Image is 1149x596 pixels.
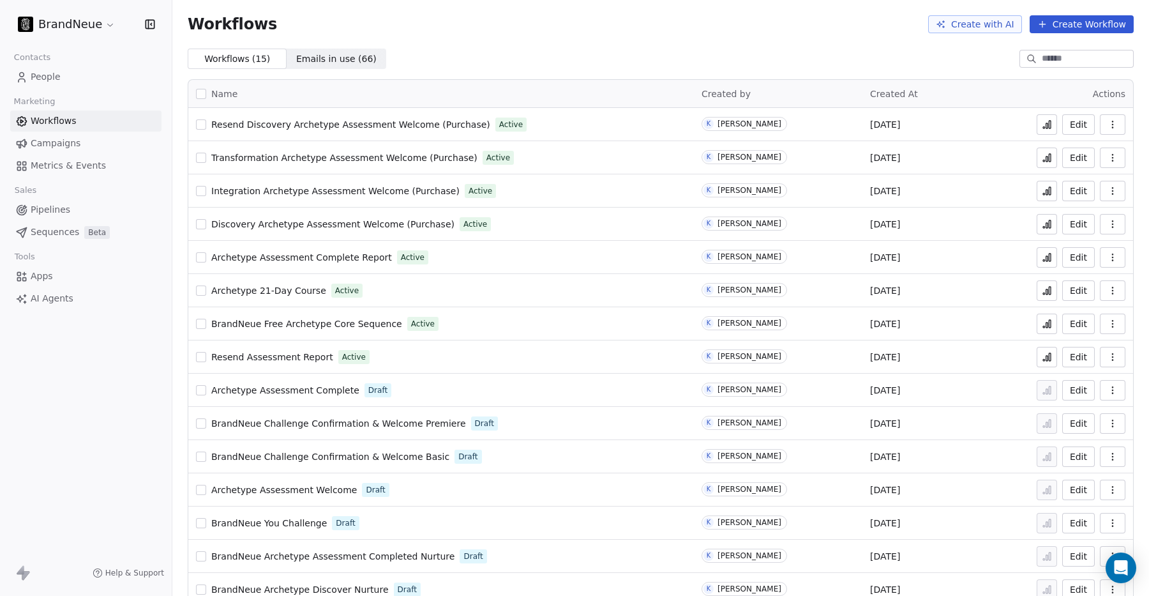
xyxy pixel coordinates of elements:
span: [DATE] [870,550,900,563]
button: Edit [1062,447,1095,467]
a: Resend Discovery Archetype Assessment Welcome (Purchase) [211,118,490,131]
button: Edit [1062,480,1095,500]
div: [PERSON_NAME] [717,153,781,162]
div: [PERSON_NAME] [717,252,781,261]
div: [PERSON_NAME] [717,119,781,128]
span: [DATE] [870,417,900,430]
div: [PERSON_NAME] [717,319,781,328]
a: Archetype Assessment Welcome [211,484,357,496]
span: Created by [702,89,751,99]
span: BrandNeue You Challenge [211,518,327,528]
span: Contacts [8,48,56,67]
button: BrandNeue [15,13,118,35]
button: Edit [1062,114,1095,135]
span: Draft [463,551,483,562]
div: [PERSON_NAME] [717,551,781,560]
span: BrandNeue Archetype Discover Nurture [211,585,389,595]
span: Name [211,88,237,101]
div: K [707,551,711,561]
div: [PERSON_NAME] [717,286,781,294]
span: [DATE] [870,151,900,164]
a: Edit [1062,513,1095,533]
a: AI Agents [10,288,161,309]
div: K [707,517,711,528]
div: K [707,185,711,195]
span: Archetype 21-Day Course [211,286,326,296]
a: Resend Assessment Report [211,351,333,363]
span: Archetype Assessment Complete [211,385,359,395]
span: Draft [368,385,387,396]
span: Sales [9,181,42,200]
span: [DATE] [870,517,900,530]
span: [DATE] [870,251,900,264]
button: Edit [1062,347,1095,367]
div: K [707,385,711,395]
span: BrandNeue Challenge Confirmation & Welcome Basic [211,452,449,462]
a: BrandNeue Archetype Discover Nurture [211,583,389,596]
span: Workflows [188,15,277,33]
button: Edit [1062,247,1095,268]
a: BrandNeue You Challenge [211,517,327,530]
div: [PERSON_NAME] [717,452,781,461]
div: [PERSON_NAME] [717,219,781,228]
span: Active [335,285,359,296]
div: [PERSON_NAME] [717,518,781,527]
span: Draft [475,418,494,429]
button: Edit [1062,413,1095,434]
div: [PERSON_NAME] [717,585,781,593]
a: Campaigns [10,133,161,154]
span: Workflows [31,114,77,128]
a: Archetype Assessment Complete Report [211,251,392,264]
button: Create with AI [928,15,1022,33]
button: Edit [1062,380,1095,401]
button: Edit [1062,546,1095,567]
span: AI Agents [31,292,73,305]
div: [PERSON_NAME] [717,186,781,195]
span: [DATE] [870,384,900,397]
span: BrandNeue [38,16,102,33]
div: K [707,451,711,461]
button: Edit [1062,280,1095,301]
span: Metrics & Events [31,159,106,172]
a: Edit [1062,148,1095,168]
a: Archetype 21-Day Course [211,284,326,297]
span: Draft [336,517,355,529]
a: Metrics & Events [10,155,161,176]
span: BrandNeue Archetype Assessment Completed Nurture [211,551,454,562]
span: Active [499,119,523,130]
span: Active [342,351,366,363]
span: Actions [1093,89,1125,99]
span: Resend Assessment Report [211,352,333,362]
div: K [707,152,711,162]
div: K [707,484,711,494]
span: Archetype Assessment Welcome [211,485,357,495]
div: [PERSON_NAME] [717,385,781,394]
span: [DATE] [870,118,900,131]
a: Discovery Archetype Assessment Welcome (Purchase) [211,218,454,231]
span: Active [486,152,510,164]
button: Edit [1062,314,1095,334]
span: Sequences [31,225,79,239]
a: Integration Archetype Assessment Welcome (Purchase) [211,185,460,197]
button: Create Workflow [1030,15,1134,33]
span: Active [401,252,424,263]
button: Edit [1062,214,1095,234]
span: Active [469,185,492,197]
button: Edit [1062,181,1095,201]
span: [DATE] [870,218,900,231]
div: K [707,252,711,262]
div: [PERSON_NAME] [717,485,781,494]
span: BrandNeue Challenge Confirmation & Welcome Premiere [211,418,466,429]
div: K [707,218,711,229]
span: Integration Archetype Assessment Welcome (Purchase) [211,186,460,196]
span: [DATE] [870,583,900,596]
